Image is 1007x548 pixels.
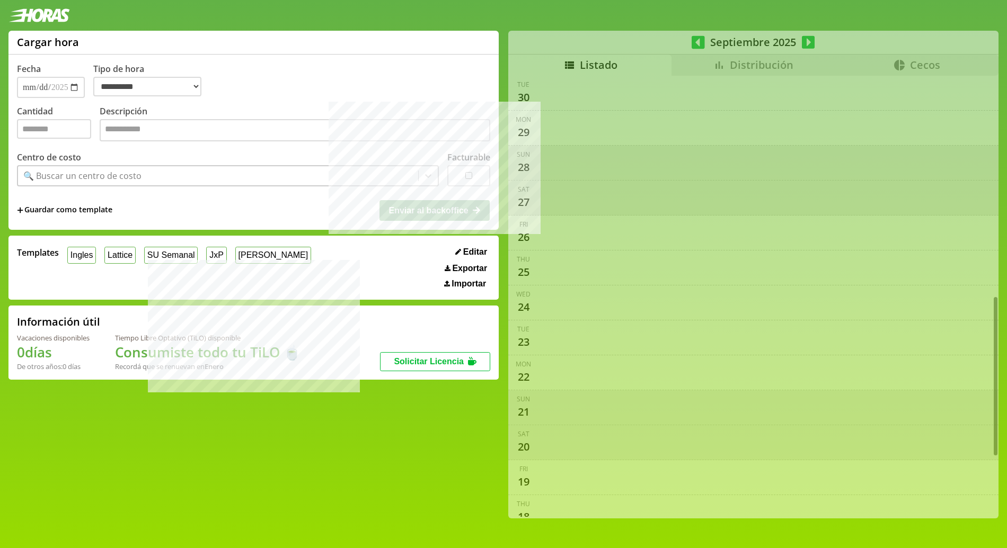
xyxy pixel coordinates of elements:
[93,63,210,98] label: Tipo de hora
[144,247,198,263] button: SU Semanal
[17,63,41,75] label: Fecha
[394,357,464,366] span: Solicitar Licencia
[463,247,487,257] span: Editar
[115,333,301,343] div: Tiempo Libre Optativo (TiLO) disponible
[205,362,224,371] b: Enero
[206,247,226,263] button: JxP
[17,247,59,258] span: Templates
[452,279,486,289] span: Importar
[452,247,490,257] button: Editar
[17,315,100,329] h2: Información útil
[17,119,91,139] input: Cantidad
[93,77,201,96] select: Tipo de hora
[17,105,100,144] label: Cantidad
[235,247,311,263] button: [PERSON_NAME]
[17,204,112,216] span: +Guardar como template
[441,263,490,274] button: Exportar
[23,170,142,182] div: 🔍 Buscar un centro de costo
[8,8,70,22] img: logotipo
[67,247,96,263] button: Ingles
[17,35,79,49] h1: Cargar hora
[115,343,301,362] h1: Consumiste todo tu TiLO 🍵
[17,204,23,216] span: +
[104,247,136,263] button: Lattice
[115,362,301,371] div: Recordá que se renuevan en
[380,352,490,371] button: Solicitar Licencia
[452,264,487,273] span: Exportar
[17,362,90,371] div: De otros años: 0 días
[17,333,90,343] div: Vacaciones disponibles
[17,151,81,163] label: Centro de costo
[447,151,490,163] label: Facturable
[100,119,490,141] textarea: Descripción
[100,105,490,144] label: Descripción
[17,343,90,362] h1: 0 días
